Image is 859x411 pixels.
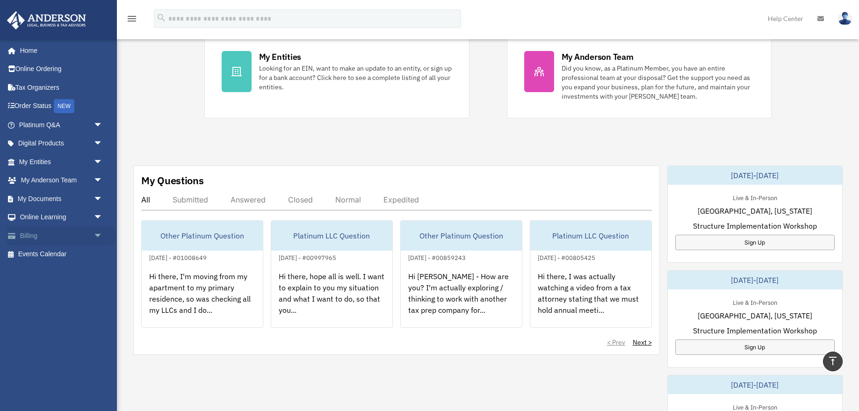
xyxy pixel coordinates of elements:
a: Online Learningarrow_drop_down [7,208,117,227]
span: arrow_drop_down [94,226,112,245]
a: My Anderson Teamarrow_drop_down [7,171,117,190]
a: Next > [633,338,652,347]
i: search [156,13,166,23]
span: arrow_drop_down [94,189,112,209]
a: vertical_align_top [823,352,843,371]
div: Hi [PERSON_NAME] - How are you? I'm actually exploring / thinking to work with another tax prep c... [401,263,522,336]
div: Other Platinum Question [142,221,263,251]
a: Sign Up [675,339,835,355]
a: My Documentsarrow_drop_down [7,189,117,208]
div: NEW [54,99,74,113]
span: [GEOGRAPHIC_DATA], [US_STATE] [698,205,812,216]
a: My Entities Looking for an EIN, want to make an update to an entity, or sign up for a bank accoun... [204,34,469,118]
a: Order StatusNEW [7,97,117,116]
div: [DATE] - #00805425 [530,252,603,262]
span: arrow_drop_down [94,152,112,172]
div: [DATE] - #01008649 [142,252,214,262]
a: My Anderson Team Did you know, as a Platinum Member, you have an entire professional team at your... [507,34,772,118]
span: arrow_drop_down [94,115,112,135]
div: Live & In-Person [725,297,785,307]
div: Normal [335,195,361,204]
a: menu [126,16,137,24]
span: [GEOGRAPHIC_DATA], [US_STATE] [698,310,812,321]
div: All [141,195,150,204]
div: [DATE]-[DATE] [668,375,842,394]
div: Did you know, as a Platinum Member, you have an entire professional team at your disposal? Get th... [562,64,755,101]
div: Hi there, I was actually watching a video from a tax attorney stating that we must hold annual me... [530,263,651,336]
div: My Entities [259,51,301,63]
a: My Entitiesarrow_drop_down [7,152,117,171]
a: Digital Productsarrow_drop_down [7,134,117,153]
div: Submitted [173,195,208,204]
div: Platinum LLC Question [530,221,651,251]
img: User Pic [838,12,852,25]
div: [DATE]-[DATE] [668,271,842,289]
div: [DATE]-[DATE] [668,166,842,185]
div: My Questions [141,173,204,187]
a: Tax Organizers [7,78,117,97]
div: [DATE] - #00997965 [271,252,344,262]
div: [DATE] - #00859243 [401,252,473,262]
i: menu [126,13,137,24]
i: vertical_align_top [827,355,838,367]
div: Expedited [383,195,419,204]
div: Hi there, I'm moving from my apartment to my primary residence, so was checking all my LLCs and I... [142,263,263,336]
a: Online Ordering [7,60,117,79]
div: Platinum LLC Question [271,221,392,251]
a: Sign Up [675,235,835,250]
span: arrow_drop_down [94,208,112,227]
a: Platinum Q&Aarrow_drop_down [7,115,117,134]
a: Billingarrow_drop_down [7,226,117,245]
div: My Anderson Team [562,51,634,63]
div: Hi there, hope all is well. I want to explain to you my situation and what I want to do, so that ... [271,263,392,336]
div: Closed [288,195,313,204]
div: Other Platinum Question [401,221,522,251]
span: arrow_drop_down [94,134,112,153]
a: Platinum LLC Question[DATE] - #00805425Hi there, I was actually watching a video from a tax attor... [530,220,652,328]
span: arrow_drop_down [94,171,112,190]
span: Structure Implementation Workshop [693,220,817,231]
img: Anderson Advisors Platinum Portal [4,11,89,29]
a: Other Platinum Question[DATE] - #01008649Hi there, I'm moving from my apartment to my primary res... [141,220,263,328]
span: Structure Implementation Workshop [693,325,817,336]
a: Platinum LLC Question[DATE] - #00997965Hi there, hope all is well. I want to explain to you my si... [271,220,393,328]
div: Looking for an EIN, want to make an update to an entity, or sign up for a bank account? Click her... [259,64,452,92]
div: Answered [231,195,266,204]
a: Home [7,41,112,60]
a: Events Calendar [7,245,117,264]
div: Live & In-Person [725,192,785,202]
a: Other Platinum Question[DATE] - #00859243Hi [PERSON_NAME] - How are you? I'm actually exploring /... [400,220,522,328]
